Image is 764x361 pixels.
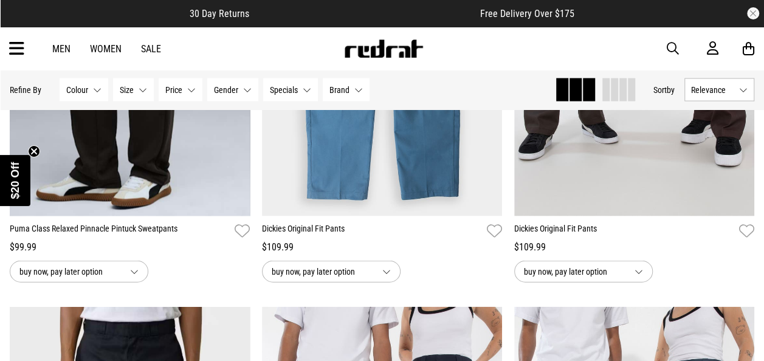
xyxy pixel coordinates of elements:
a: Dickies Original Fit Pants [514,222,734,240]
span: Gender [214,85,238,95]
button: buy now, pay later option [262,261,401,283]
span: Specials [270,85,298,95]
p: Refine By [10,85,41,95]
div: $109.99 [262,240,502,255]
button: buy now, pay later option [10,261,148,283]
button: Close teaser [28,145,40,157]
button: Price [159,78,202,101]
span: Colour [66,85,88,95]
a: Sale [141,43,161,55]
a: Dickies Original Fit Pants [262,222,482,240]
span: 30 Day Returns [190,8,249,19]
button: Relevance [684,78,754,101]
div: $109.99 [514,240,754,255]
button: Gender [207,78,258,101]
button: Brand [323,78,370,101]
button: Size [113,78,154,101]
span: by [667,85,675,95]
span: Brand [329,85,349,95]
span: buy now, pay later option [19,264,120,279]
a: Women [90,43,122,55]
span: buy now, pay later option [524,264,625,279]
span: buy now, pay later option [272,264,373,279]
div: $99.99 [10,240,250,255]
button: Sortby [653,83,675,97]
a: Men [52,43,71,55]
span: Price [165,85,182,95]
img: Redrat logo [343,40,424,58]
button: buy now, pay later option [514,261,653,283]
iframe: Customer reviews powered by Trustpilot [274,7,456,19]
button: Open LiveChat chat widget [10,5,46,41]
button: Specials [263,78,318,101]
button: Colour [60,78,108,101]
span: Free Delivery Over $175 [480,8,574,19]
span: Size [120,85,134,95]
span: Relevance [691,85,734,95]
span: $20 Off [9,162,21,199]
a: Puma Class Relaxed Pinnacle Pintuck Sweatpants [10,222,230,240]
